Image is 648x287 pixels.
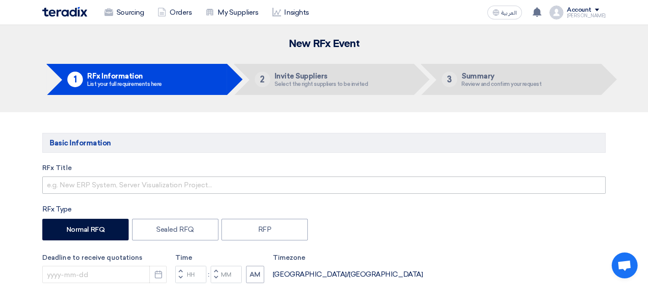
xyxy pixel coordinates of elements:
[550,6,563,19] img: profile_test.png
[42,7,87,17] img: Teradix logo
[266,3,316,22] a: Insights
[462,72,541,80] h5: Summary
[132,219,218,240] label: Sealed RFQ
[442,72,457,87] div: 3
[42,204,606,214] div: RFx Type
[42,266,167,283] input: yyyy-mm-dd
[567,13,606,18] div: [PERSON_NAME]
[567,6,591,14] div: Account
[87,72,162,80] h5: RFx Information
[462,81,541,87] div: Review and confirm your request
[175,253,264,263] label: Time
[98,3,151,22] a: Sourcing
[501,10,517,16] span: العربية
[275,72,368,80] h5: Invite Suppliers
[87,81,162,87] div: List your full requirements here
[42,177,606,194] input: e.g. New ERP System, Server Visualization Project...
[612,252,638,278] a: Open chat
[42,133,606,153] h5: Basic Information
[487,6,522,19] button: العربية
[175,266,206,283] input: Hours
[42,38,606,50] h2: New RFx Event
[151,3,199,22] a: Orders
[275,81,368,87] div: Select the right suppliers to be invited
[273,269,423,280] div: [GEOGRAPHIC_DATA]/[GEOGRAPHIC_DATA]
[273,253,423,263] label: Timezone
[221,219,308,240] label: RFP
[255,72,270,87] div: 2
[211,266,242,283] input: Minutes
[199,3,265,22] a: My Suppliers
[246,266,264,283] button: AM
[206,269,211,280] div: :
[67,72,83,87] div: 1
[42,253,167,263] label: Deadline to receive quotations
[42,219,129,240] label: Normal RFQ
[42,163,606,173] label: RFx Title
